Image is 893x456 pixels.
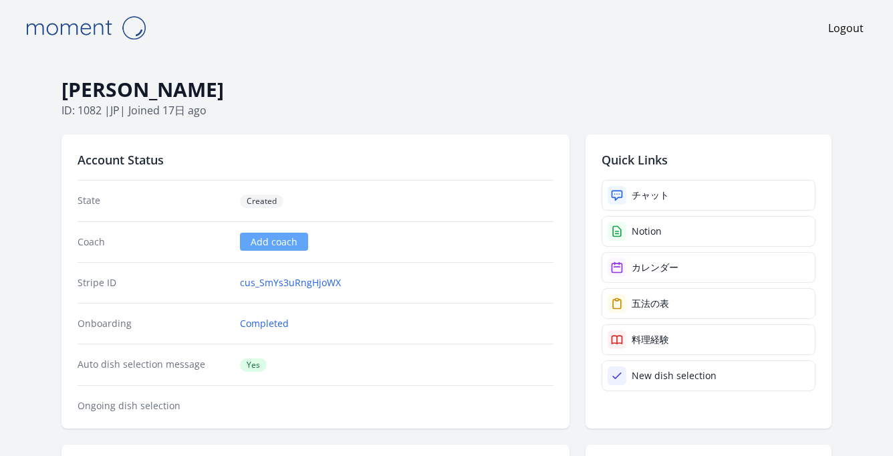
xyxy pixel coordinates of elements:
a: Notion [602,216,815,247]
dt: Ongoing dish selection [78,399,229,413]
a: Logout [828,20,864,36]
span: jp [110,103,120,118]
div: Notion [632,225,662,238]
h2: Quick Links [602,150,815,169]
dt: Stripe ID [78,276,229,290]
p: ID: 1082 | | Joined 17日 ago [61,102,832,118]
dt: Auto dish selection message [78,358,229,372]
span: Yes [240,358,267,372]
dt: Onboarding [78,317,229,330]
div: カレンダー [632,261,678,274]
div: New dish selection [632,369,717,382]
span: Created [240,195,283,208]
a: 料理経験 [602,324,815,355]
a: 五法の表 [602,288,815,319]
a: New dish selection [602,360,815,391]
div: チャット [632,189,669,202]
h2: Account Status [78,150,553,169]
a: カレンダー [602,252,815,283]
a: cus_SmYs3uRngHjoWX [240,276,341,290]
img: Moment [19,11,152,45]
dt: Coach [78,235,229,249]
a: Completed [240,317,289,330]
a: チャット [602,180,815,211]
dt: State [78,194,229,208]
div: 五法の表 [632,297,669,310]
a: Add coach [240,233,308,251]
div: 料理経験 [632,333,669,346]
h1: [PERSON_NAME] [61,77,832,102]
